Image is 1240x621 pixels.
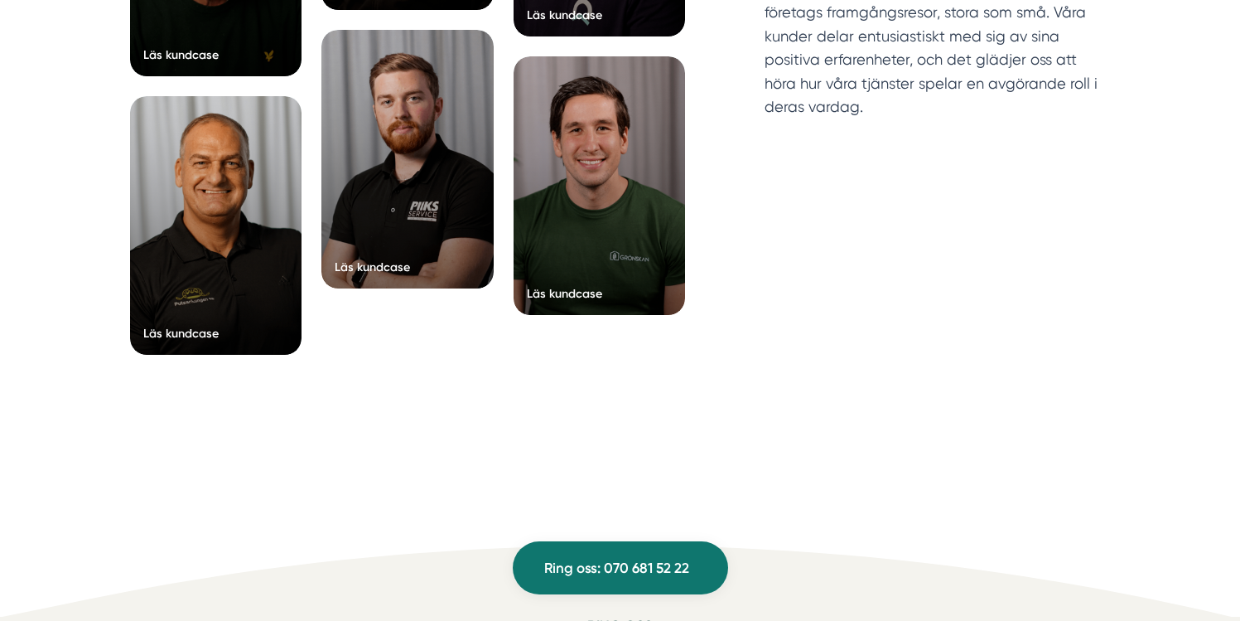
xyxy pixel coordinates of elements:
div: Läs kundcase [143,46,219,63]
a: Läs kundcase [514,56,686,315]
a: Läs kundcase [321,30,494,289]
div: Läs kundcase [527,7,602,23]
div: Läs kundcase [143,325,219,342]
span: Ring oss: 070 681 52 22 [544,557,689,580]
div: Läs kundcase [335,259,410,275]
a: Läs kundcase [130,96,302,355]
div: Läs kundcase [527,285,602,302]
a: Ring oss: 070 681 52 22 [513,541,728,594]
